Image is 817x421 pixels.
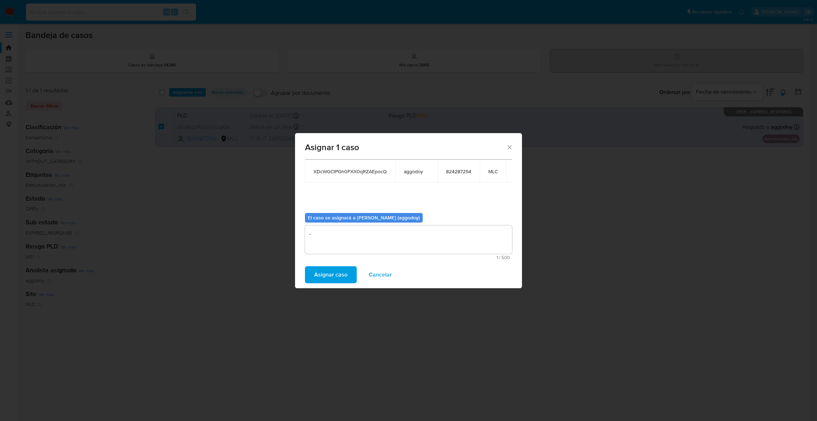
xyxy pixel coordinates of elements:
span: Máximo 500 caracteres [307,255,510,260]
span: Asignar caso [314,267,348,283]
button: Asignar caso [305,266,357,283]
span: Asignar 1 caso [305,143,506,152]
textarea: - [305,225,512,254]
span: XDcWGCtPGh0FXX0qRZAEpocQ [313,168,387,175]
span: 824287254 [446,168,471,175]
button: Cerrar ventana [506,144,512,150]
span: MLC [488,168,498,175]
span: Cancelar [369,267,392,283]
span: aggodoy [404,168,429,175]
b: El caso se asignará a [PERSON_NAME] (aggodoy) [308,214,420,221]
div: assign-modal [295,133,522,288]
button: Cancelar [360,266,401,283]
